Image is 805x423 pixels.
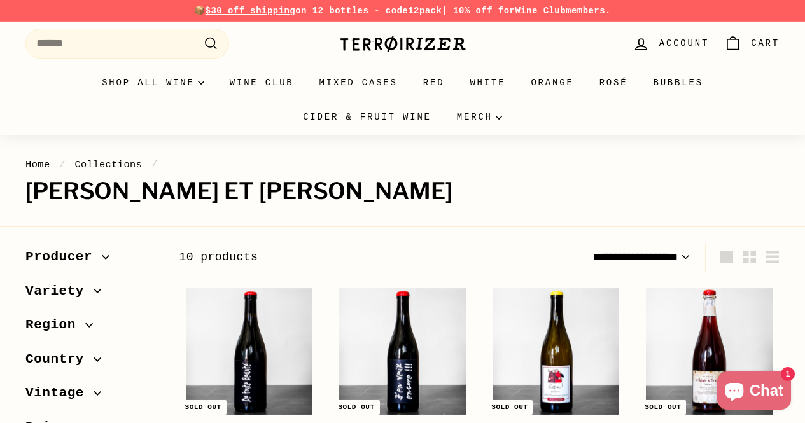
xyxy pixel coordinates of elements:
div: Sold out [640,400,686,415]
button: Vintage [25,379,158,413]
button: Variety [25,277,158,312]
button: Producer [25,243,158,277]
div: Sold out [486,400,533,415]
p: 📦 on 12 bottles - code | 10% off for members. [25,4,780,18]
a: Bubbles [640,66,715,100]
span: Producer [25,246,102,268]
a: White [457,66,518,100]
span: Account [659,36,709,50]
span: Country [25,349,94,370]
nav: breadcrumbs [25,157,780,172]
summary: Merch [444,100,515,134]
a: Red [410,66,458,100]
div: 10 products [179,248,479,267]
button: Region [25,311,158,345]
h1: [PERSON_NAME] et [PERSON_NAME] [25,179,780,204]
a: Home [25,159,50,170]
span: Variety [25,281,94,302]
a: Mixed Cases [307,66,410,100]
a: Orange [518,66,586,100]
span: Vintage [25,382,94,404]
a: Rosé [587,66,641,100]
strong: 12pack [408,6,442,16]
span: / [56,159,69,170]
span: / [148,159,161,170]
a: Wine Club [515,6,566,16]
div: Sold out [179,400,226,415]
summary: Shop all wine [89,66,217,100]
a: Wine Club [217,66,307,100]
a: Cider & Fruit Wine [290,100,444,134]
a: Collections [74,159,142,170]
a: Account [625,25,717,62]
a: Cart [717,25,787,62]
span: Cart [751,36,780,50]
button: Country [25,345,158,380]
inbox-online-store-chat: Shopify online store chat [713,371,795,413]
span: $30 off shipping [206,6,296,16]
span: Region [25,314,85,336]
div: Sold out [333,400,379,415]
